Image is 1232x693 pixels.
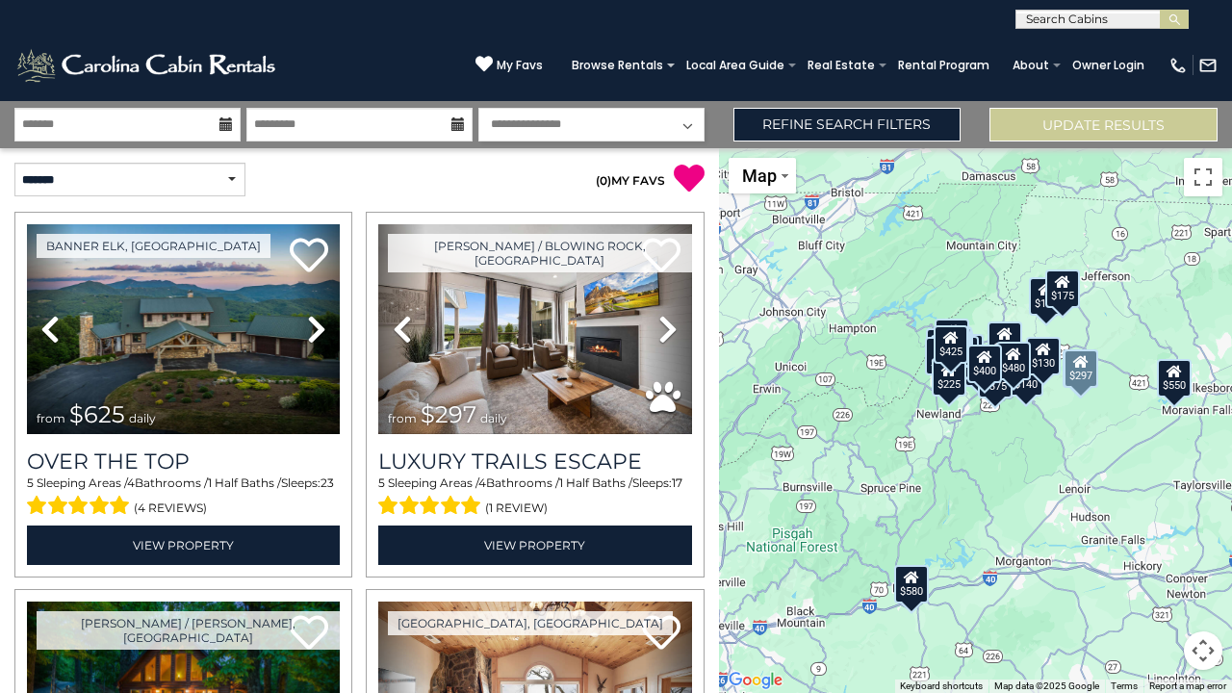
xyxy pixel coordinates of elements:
[1184,158,1222,196] button: Toggle fullscreen view
[989,108,1218,141] button: Update Results
[642,613,680,654] a: Add to favorites
[888,52,999,79] a: Rental Program
[1065,349,1099,388] div: $297
[927,328,962,367] div: $290
[378,475,691,521] div: Sleeping Areas / Bathrooms / Sleeps:
[37,611,340,650] a: [PERSON_NAME] / [PERSON_NAME], [GEOGRAPHIC_DATA]
[388,411,417,425] span: from
[798,52,885,79] a: Real Estate
[934,325,968,364] div: $425
[1026,337,1061,375] div: $130
[988,321,1022,360] div: $349
[733,108,962,141] a: Refine Search Filters
[1029,277,1064,316] div: $175
[478,475,486,490] span: 4
[14,46,281,85] img: White-1-2.png
[378,475,385,490] span: 5
[27,475,340,521] div: Sleeping Areas / Bathrooms / Sleeps:
[27,224,340,434] img: thumbnail_167153549.jpeg
[497,57,543,74] span: My Favs
[388,611,673,635] a: [GEOGRAPHIC_DATA], [GEOGRAPHIC_DATA]
[926,337,961,375] div: $230
[932,335,966,373] div: $424
[600,173,607,188] span: 0
[485,496,548,521] span: (1 review)
[1045,269,1080,308] div: $175
[1168,56,1188,75] img: phone-regular-white.png
[37,234,270,258] a: Banner Elk, [GEOGRAPHIC_DATA]
[900,680,983,693] button: Keyboard shortcuts
[27,449,340,475] a: Over The Top
[321,475,334,490] span: 23
[994,680,1099,691] span: Map data ©2025 Google
[37,411,65,425] span: from
[895,565,930,603] div: $580
[290,236,328,277] a: Add to favorites
[134,496,207,521] span: (4 reviews)
[69,400,125,428] span: $625
[378,224,691,434] img: thumbnail_168695581.jpeg
[1198,56,1218,75] img: mail-regular-white.png
[562,52,673,79] a: Browse Rentals
[935,319,969,357] div: $125
[933,358,967,397] div: $225
[1111,680,1138,691] a: Terms
[677,52,794,79] a: Local Area Guide
[1149,680,1226,691] a: Report a map error
[1003,52,1059,79] a: About
[378,449,691,475] a: Luxury Trails Escape
[27,475,34,490] span: 5
[968,345,1003,383] div: $400
[378,526,691,565] a: View Property
[1063,52,1154,79] a: Owner Login
[596,173,665,188] a: (0)MY FAVS
[388,234,691,272] a: [PERSON_NAME] / Blowing Rock, [GEOGRAPHIC_DATA]
[475,55,543,75] a: My Favs
[559,475,632,490] span: 1 Half Baths /
[724,668,787,693] img: Google
[729,158,796,193] button: Change map style
[127,475,135,490] span: 4
[129,411,156,425] span: daily
[27,526,340,565] a: View Property
[421,400,476,428] span: $297
[724,668,787,693] a: Open this area in Google Maps (opens a new window)
[996,342,1031,380] div: $480
[480,411,507,425] span: daily
[208,475,281,490] span: 1 Half Baths /
[672,475,682,490] span: 17
[596,173,611,188] span: ( )
[1184,631,1222,670] button: Map camera controls
[742,166,777,186] span: Map
[1157,359,1192,398] div: $550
